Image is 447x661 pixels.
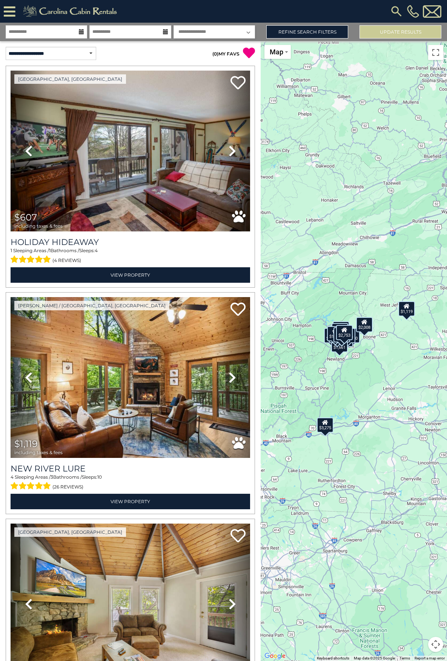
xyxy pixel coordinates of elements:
a: [PHONE_NUMBER] [405,5,421,18]
a: View Property [11,267,250,283]
span: 1 [49,248,51,253]
div: $2,725 [333,327,350,342]
span: 4 [95,248,98,253]
span: ( ) [212,51,218,57]
div: $1,779 [333,321,349,336]
a: Refine Search Filters [266,25,348,39]
span: $1,119 [14,438,38,449]
span: including taxes & fees [14,450,63,455]
span: Map [270,48,283,56]
div: $1,878 [332,323,348,338]
div: $2,753 [336,325,353,340]
a: Open this area in Google Maps (opens a new window) [263,651,287,661]
img: Google [263,651,287,661]
div: $1,661 [331,337,348,352]
span: (26 reviews) [52,482,83,492]
span: (4 reviews) [52,256,81,265]
a: Holiday Hideaway [11,237,250,247]
a: View Property [11,494,250,509]
div: $2,008 [356,317,373,332]
span: 3 [51,474,53,480]
div: Sleeping Areas / Bathrooms / Sleeps: [11,247,250,265]
span: 1 [11,248,12,253]
img: thumbnail_166962862.jpeg [11,297,250,458]
button: Change map style [264,45,291,59]
a: Add to favorites [230,302,246,318]
div: $1,504 [324,328,341,343]
span: 0 [214,51,217,57]
a: Add to favorites [230,528,246,544]
span: Map data ©2025 Google [354,656,395,660]
button: Toggle fullscreen view [428,45,443,60]
a: (0)MY FAVS [212,51,240,57]
span: 10 [97,474,102,480]
div: $1,954 [327,326,344,341]
a: [PERSON_NAME] / [GEOGRAPHIC_DATA], [GEOGRAPHIC_DATA] [14,301,169,310]
img: thumbnail_163267576.jpeg [11,71,250,231]
span: 4 [11,474,14,480]
span: $607 [14,212,37,223]
img: search-regular.svg [390,5,403,18]
a: Add to favorites [230,75,246,91]
a: Terms (opens in new tab) [399,656,410,660]
a: [GEOGRAPHIC_DATA], [GEOGRAPHIC_DATA] [14,527,126,537]
a: New River Lure [11,464,250,474]
div: Sleeping Areas / Bathrooms / Sleeps: [11,474,250,492]
div: $3,275 [317,418,333,433]
button: Keyboard shortcuts [317,656,349,661]
span: including taxes & fees [14,223,63,228]
button: Update Results [359,25,441,39]
a: [GEOGRAPHIC_DATA], [GEOGRAPHIC_DATA] [14,74,126,84]
img: Khaki-logo.png [19,4,123,19]
button: Map camera controls [428,637,443,652]
a: Report a map error [415,656,445,660]
div: $1,119 [398,301,415,316]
